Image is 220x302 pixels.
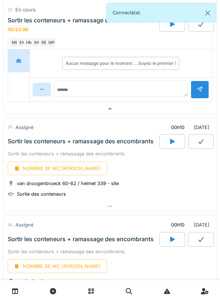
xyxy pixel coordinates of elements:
[8,236,154,243] div: Sortir les conteneurs + ramassage des encombrants
[15,6,36,13] div: En cours
[165,121,212,134] div: [DATE]
[17,278,47,285] div: apollo 1 - site
[24,37,34,48] div: HM
[8,26,28,32] div: 00:23:06
[15,221,33,228] div: Assigné
[17,180,119,187] div: van droogenbroeck 60-62 / helmet 339 - site
[171,124,184,131] div: 00h10
[8,259,107,273] div: NOMBRE DE MC [PERSON_NAME]
[66,60,176,67] div: Aucun message pour le moment … Soyez le premier !
[171,221,184,228] div: 00h10
[106,3,216,22] div: Connecté(e).
[10,37,20,48] div: ME
[8,162,107,175] div: NOMBRE DE MC [PERSON_NAME]
[165,218,212,232] div: [DATE]
[46,37,56,48] div: MP
[39,37,49,48] div: RE
[8,248,212,255] div: Sortir les conteneurs + ramassage des encombrants
[199,3,216,23] button: Close
[32,37,42,48] div: RA
[8,138,154,145] div: Sortir les conteneurs + ramassage des encombrants
[17,191,66,198] div: Sortie des conteneurs
[8,16,154,23] div: Sortir les conteneurs + ramassage des encombrants
[15,124,33,131] div: Assigné
[17,37,27,48] div: EN
[8,150,212,157] div: Sortir les conteneurs + ramassage des encombrants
